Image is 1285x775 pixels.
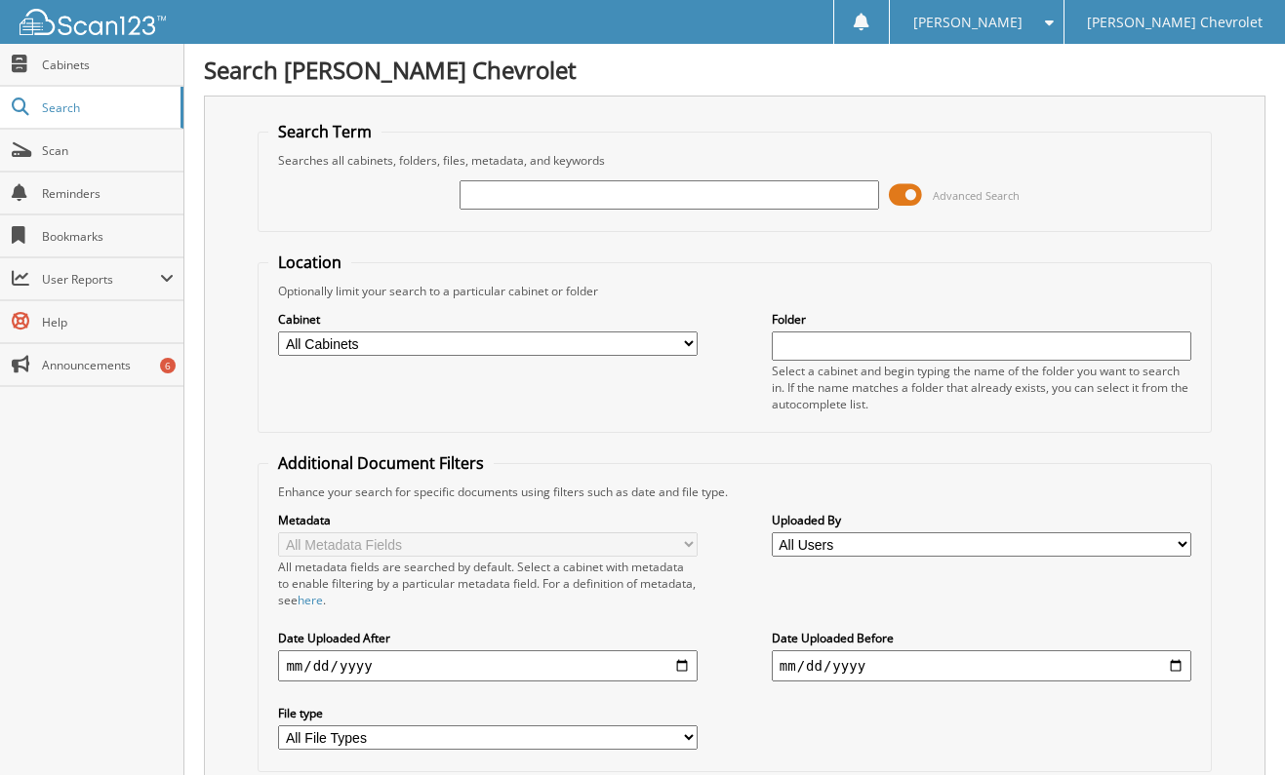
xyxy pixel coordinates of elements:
span: Scan [42,142,174,159]
legend: Location [268,252,351,273]
div: 6 [160,358,176,373]
div: Optionally limit your search to a particular cabinet or folder [268,283,1200,299]
span: Help [42,314,174,330]
h1: Search [PERSON_NAME] Chevrolet [204,54,1265,86]
legend: Search Term [268,121,381,142]
div: All metadata fields are searched by default. Select a cabinet with metadata to enable filtering b... [278,559,698,608]
label: Date Uploaded Before [772,630,1191,646]
div: Enhance your search for specific documents using filters such as date and file type. [268,484,1200,500]
input: end [772,650,1191,681]
div: Select a cabinet and begin typing the name of the folder you want to search in. If the name match... [772,363,1191,412]
span: User Reports [42,271,160,288]
div: Searches all cabinets, folders, files, metadata, and keywords [268,152,1200,169]
iframe: Chat Widget [1187,681,1285,775]
label: File type [278,705,698,721]
label: Metadata [278,512,698,528]
label: Cabinet [278,311,698,328]
label: Date Uploaded After [278,630,698,646]
span: Bookmarks [42,228,174,245]
span: [PERSON_NAME] Chevrolet [1087,17,1263,28]
label: Folder [772,311,1191,328]
span: Search [42,99,171,116]
a: here [298,592,323,608]
img: scan123-logo-white.svg [20,9,166,35]
span: Reminders [42,185,174,202]
legend: Additional Document Filters [268,452,494,474]
span: [PERSON_NAME] [913,17,1023,28]
span: Cabinets [42,57,174,73]
span: Advanced Search [933,188,1020,203]
label: Uploaded By [772,512,1191,528]
input: start [278,650,698,681]
span: Announcements [42,357,174,373]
